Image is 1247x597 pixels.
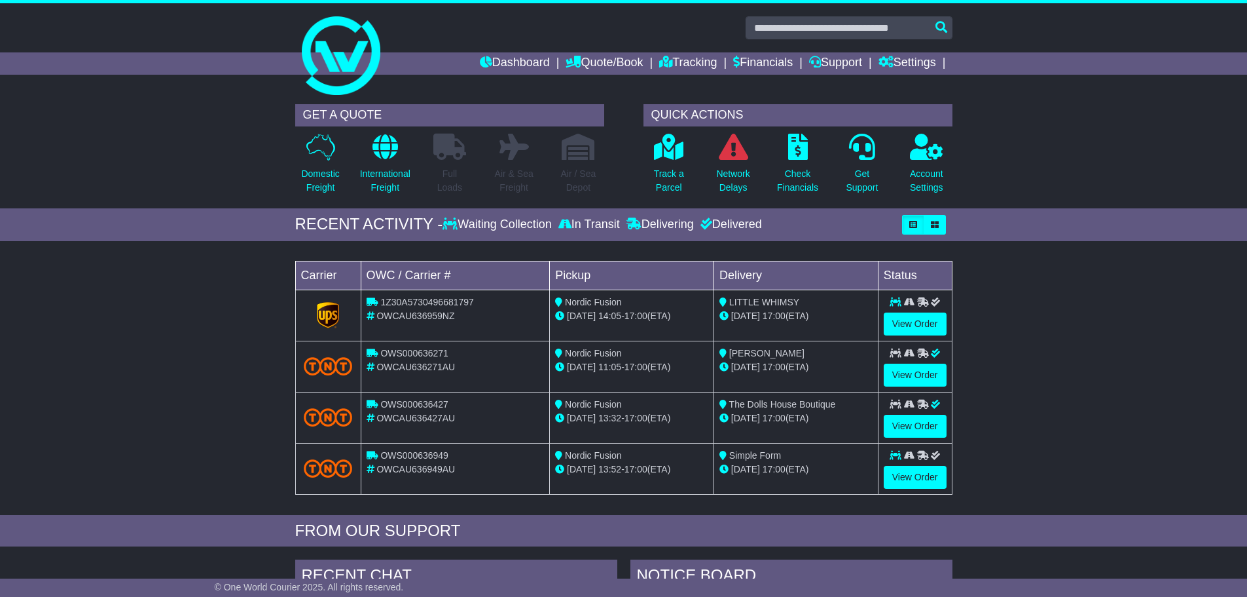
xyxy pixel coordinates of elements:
[731,311,760,321] span: [DATE]
[719,463,873,476] div: (ETA)
[777,167,818,195] p: Check Financials
[295,215,443,234] div: RECENT ACTIVITY -
[555,412,708,425] div: - (ETA)
[624,464,647,474] span: 17:00
[555,360,708,374] div: - (ETA)
[845,133,878,202] a: GetSupport
[884,313,947,336] a: View Order
[433,167,466,195] p: Full Loads
[555,463,708,476] div: - (ETA)
[443,218,554,232] div: Waiting Collection
[884,415,947,438] a: View Order
[731,362,760,372] span: [DATE]
[598,413,621,423] span: 13:32
[909,133,944,202] a: AccountSettings
[716,167,750,195] p: Network Delays
[359,133,411,202] a: InternationalFreight
[763,413,786,423] span: 17:00
[567,464,596,474] span: [DATE]
[729,450,781,461] span: Simple Form
[295,522,952,541] div: FROM OUR SUPPORT
[884,466,947,489] a: View Order
[659,52,717,75] a: Tracking
[884,364,947,387] a: View Order
[733,52,793,75] a: Financials
[729,348,804,358] span: [PERSON_NAME]
[555,309,708,323] div: - (ETA)
[731,464,760,474] span: [DATE]
[215,582,404,592] span: © One World Courier 2025. All rights reserved.
[567,413,596,423] span: [DATE]
[566,52,643,75] a: Quote/Book
[300,133,340,202] a: DomesticFreight
[295,560,617,595] div: RECENT CHAT
[731,413,760,423] span: [DATE]
[376,464,455,474] span: OWCAU636949AU
[763,362,786,372] span: 17:00
[697,218,762,232] div: Delivered
[653,133,685,202] a: Track aParcel
[567,311,596,321] span: [DATE]
[719,412,873,425] div: (ETA)
[763,464,786,474] span: 17:00
[809,52,862,75] a: Support
[565,399,621,410] span: Nordic Fusion
[729,297,799,307] span: LITTLE WHIMSY
[376,362,455,372] span: OWCAU636271AU
[715,133,750,202] a: NetworkDelays
[561,167,596,195] p: Air / Sea Depot
[719,309,873,323] div: (ETA)
[846,167,878,195] p: Get Support
[630,560,952,595] div: NOTICE BOARD
[304,408,353,426] img: TNT_Domestic.png
[643,104,952,126] div: QUICK ACTIONS
[878,261,952,290] td: Status
[565,297,621,307] span: Nordic Fusion
[495,167,533,195] p: Air & Sea Freight
[317,302,339,328] img: GetCarrierServiceLogo
[361,261,550,290] td: OWC / Carrier #
[295,261,361,290] td: Carrier
[304,357,353,375] img: TNT_Domestic.png
[376,413,455,423] span: OWCAU636427AU
[910,167,943,195] p: Account Settings
[304,459,353,477] img: TNT_Domestic.png
[555,218,623,232] div: In Transit
[598,311,621,321] span: 14:05
[654,167,684,195] p: Track a Parcel
[598,464,621,474] span: 13:52
[776,133,819,202] a: CheckFinancials
[878,52,936,75] a: Settings
[624,362,647,372] span: 17:00
[565,450,621,461] span: Nordic Fusion
[376,311,454,321] span: OWCAU636959NZ
[480,52,550,75] a: Dashboard
[598,362,621,372] span: 11:05
[719,360,873,374] div: (ETA)
[624,311,647,321] span: 17:00
[380,348,448,358] span: OWS000636271
[380,399,448,410] span: OWS000636427
[714,261,878,290] td: Delivery
[763,311,786,321] span: 17:00
[624,413,647,423] span: 17:00
[550,261,714,290] td: Pickup
[295,104,604,126] div: GET A QUOTE
[567,362,596,372] span: [DATE]
[360,167,410,195] p: International Freight
[380,450,448,461] span: OWS000636949
[623,218,697,232] div: Delivering
[380,297,473,307] span: 1Z30A5730496681797
[729,399,836,410] span: The Dolls House Boutique
[565,348,621,358] span: Nordic Fusion
[301,167,339,195] p: Domestic Freight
